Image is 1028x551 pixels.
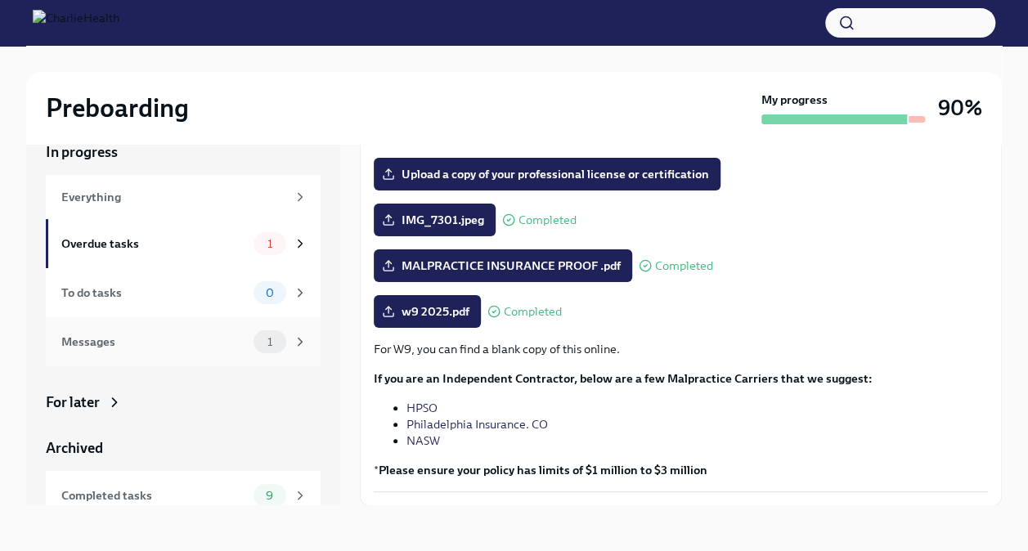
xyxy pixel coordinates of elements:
[46,219,321,268] a: Overdue tasks1
[406,433,440,448] a: NASW
[46,471,321,520] a: Completed tasks9
[46,392,100,412] div: For later
[374,295,481,328] label: w9 2025.pdf
[406,417,548,432] a: Philadelphia Insurance. CO
[46,142,321,162] a: In progress
[61,486,247,504] div: Completed tasks
[374,341,988,357] p: For W9, you can find a blank copy of this online.
[761,92,828,108] strong: My progress
[374,371,873,386] strong: If you are an Independent Contractor, below are a few Malpractice Carriers that we suggest:
[256,287,284,299] span: 0
[46,317,321,366] a: Messages1
[406,401,438,415] a: HPSO
[379,463,707,477] strong: Please ensure your policy has limits of $1 million to $3 million
[374,158,720,190] label: Upload a copy of your professional license or certification
[61,188,286,206] div: Everything
[46,268,321,317] a: To do tasks0
[385,166,709,182] span: Upload a copy of your professional license or certification
[46,392,321,412] a: For later
[385,258,621,274] span: MALPRACTICE INSURANCE PROOF .pdf
[33,10,119,36] img: CharlieHealth
[385,303,469,320] span: w9 2025.pdf
[46,438,321,458] a: Archived
[385,212,484,228] span: IMG_7301.jpeg
[61,235,247,253] div: Overdue tasks
[504,306,562,318] span: Completed
[46,92,189,124] h2: Preboarding
[518,214,577,226] span: Completed
[655,260,713,272] span: Completed
[374,204,496,236] label: IMG_7301.jpeg
[938,93,982,123] h3: 90%
[258,336,282,348] span: 1
[256,490,283,502] span: 9
[61,284,247,302] div: To do tasks
[46,175,321,219] a: Everything
[258,238,282,250] span: 1
[374,249,632,282] label: MALPRACTICE INSURANCE PROOF .pdf
[61,333,247,351] div: Messages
